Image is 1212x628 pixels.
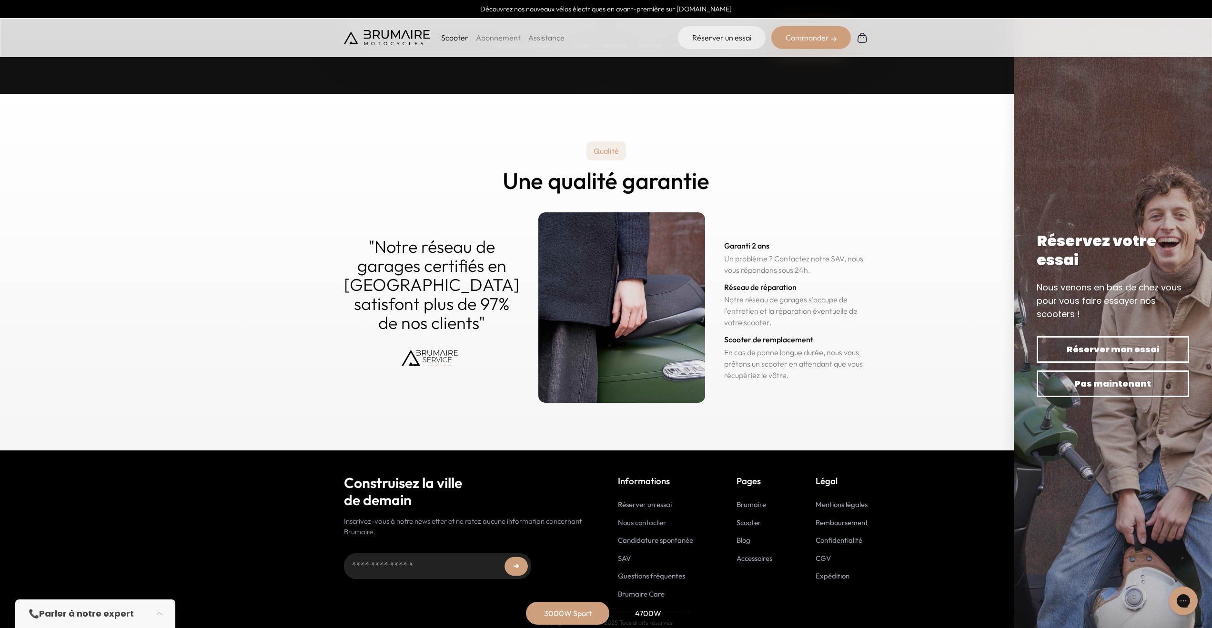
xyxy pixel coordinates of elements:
[737,500,766,509] a: Brumaire
[816,571,849,580] a: Expédition
[1164,583,1202,618] iframe: Gorgias live chat messenger
[737,536,750,545] a: Blog
[538,212,705,403] img: qualite_garantie.jpg
[816,500,868,509] a: Mentions légales
[618,571,685,580] a: Questions fréquentes
[586,141,626,160] p: Qualité
[678,26,766,49] a: Réserver un essai
[344,474,594,508] h2: Construisez la ville de demain
[476,33,521,42] a: Abonnement
[831,36,837,42] img: right-arrow-2.png
[618,589,665,598] a: Brumaire Care
[724,253,868,276] p: Un problème ? Contactez notre SAV, nous vous répondons sous 24h.
[530,602,606,625] div: 3000W Sport
[771,26,851,49] div: Commander
[618,474,693,488] p: Informations
[618,554,631,563] a: SAV
[724,240,868,251] h3: Garanti 2 ans
[618,536,693,545] a: Candidature spontanée
[816,518,868,527] a: Remboursement
[737,518,761,527] a: Scooter
[857,32,868,43] img: Panier
[344,30,430,45] img: Brumaire Motocycles
[724,281,868,293] h3: Réseau de réparation
[816,474,868,488] p: Légal
[816,554,831,563] a: CGV
[399,340,465,378] img: Brumaire Service
[737,474,772,488] p: Pages
[505,557,528,576] button: ➜
[344,516,594,538] p: Inscrivez-vous à notre newsletter et ne ratez aucune information concernant Brumaire.
[724,294,868,328] p: Notre réseau de garages s'occupe de l'entretien et la réparation éventuelle de votre scooter.
[610,602,686,625] div: 4700W
[528,33,565,42] a: Assistance
[816,536,862,545] a: Confidentialité
[503,168,709,193] h2: Une qualité garantie
[618,518,666,527] a: Nous contacter
[441,32,468,43] p: Scooter
[344,553,531,579] input: Adresse email...
[737,554,772,563] a: Accessoires
[724,334,868,345] h3: Scooter de remplacement
[618,500,672,509] a: Réserver un essai
[344,237,519,332] p: "Notre réseau de garages certifiés en [GEOGRAPHIC_DATA] satisfont plus de 97% de nos clients"
[724,347,868,381] p: En cas de panne longue durée, nous vous prêtons un scooter en attendant que vous récupériez le vô...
